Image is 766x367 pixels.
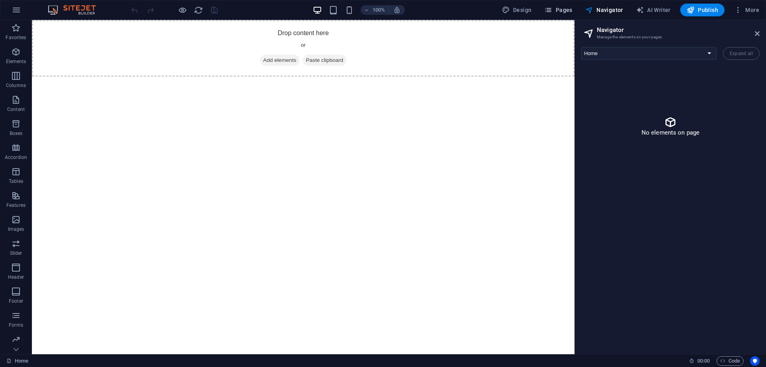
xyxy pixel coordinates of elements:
[597,34,744,41] h3: Manage the elements on your pages
[194,6,203,15] i: Reload page
[633,4,674,16] button: AI Writer
[10,130,23,137] p: Boxes
[689,356,710,366] h6: Session time
[731,4,762,16] button: More
[361,5,389,15] button: 100%
[6,82,26,89] p: Columns
[6,356,28,366] a: Click to cancel selection. Double-click to open Pages
[680,4,725,16] button: Publish
[544,6,572,14] span: Pages
[373,5,385,15] h6: 100%
[582,4,626,16] button: Navigator
[8,274,24,280] p: Header
[228,35,268,46] span: Add elements
[541,4,575,16] button: Pages
[750,356,760,366] button: Usercentrics
[5,154,27,161] p: Accordion
[46,5,106,15] img: Editor Logo
[271,35,315,46] span: Paste clipboard
[9,178,23,184] p: Tables
[499,4,535,16] button: Design
[499,4,535,16] div: Design (Ctrl+Alt+Y)
[597,26,760,34] h2: Navigator
[585,6,623,14] span: Navigator
[703,358,704,364] span: :
[9,322,23,328] p: Forms
[178,5,187,15] button: Click here to leave preview mode and continue editing
[642,129,700,137] p: No elements on page
[10,250,22,256] p: Slider
[502,6,532,14] span: Design
[697,356,710,366] span: 00 00
[636,6,671,14] span: AI Writer
[393,6,401,14] i: On resize automatically adjust zoom level to fit chosen device.
[8,226,24,232] p: Images
[734,6,759,14] span: More
[6,202,26,208] p: Features
[9,298,23,304] p: Footer
[7,106,25,113] p: Content
[687,6,718,14] span: Publish
[6,58,26,65] p: Elements
[717,356,744,366] button: Code
[720,356,740,366] span: Code
[6,34,26,41] p: Favorites
[193,5,203,15] button: reload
